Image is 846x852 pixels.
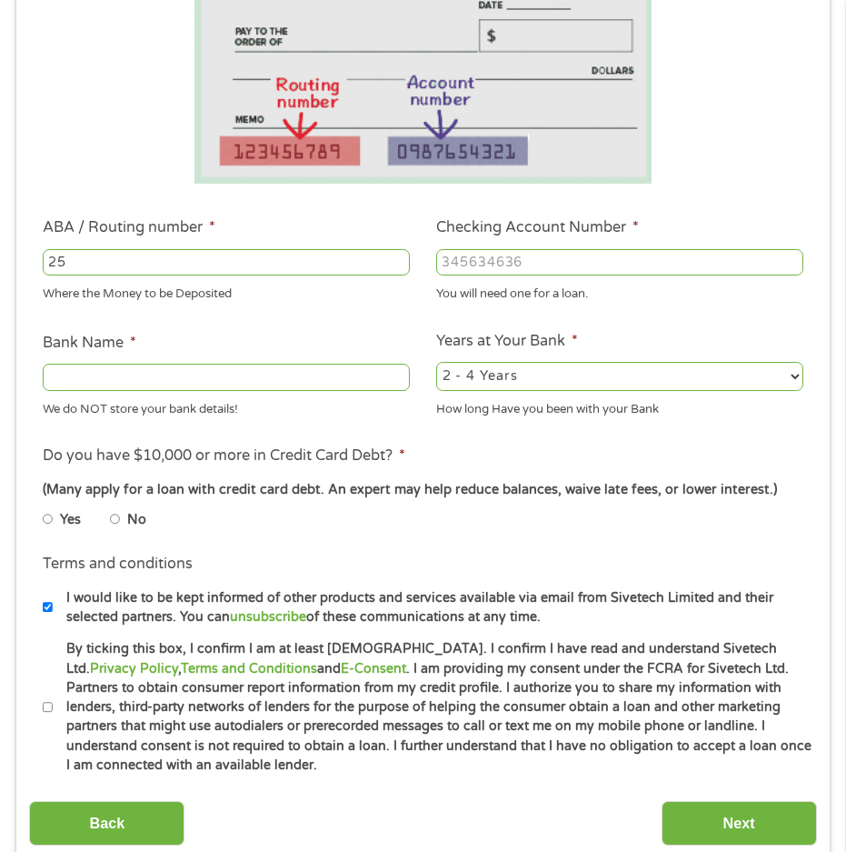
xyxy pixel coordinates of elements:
[43,218,215,237] label: ABA / Routing number
[436,395,803,419] div: How long Have you been with your Bank
[230,609,306,625] a: unsubscribe
[43,395,410,419] div: We do NOT store your bank details!
[43,279,410,304] div: Where the Money to be Deposited
[341,661,406,677] a: E-Consent
[53,588,811,627] label: I would like to be kept informed of other products and services available via email from Sivetech...
[90,661,178,677] a: Privacy Policy
[53,639,811,775] label: By ticking this box, I confirm I am at least [DEMOGRAPHIC_DATA]. I confirm I have read and unders...
[436,279,803,304] div: You will need one for a loan.
[29,801,184,846] input: Back
[43,446,405,466] label: Do you have $10,000 or more in Credit Card Debt?
[43,555,193,574] label: Terms and conditions
[127,510,146,530] label: No
[60,510,81,530] label: Yes
[436,332,578,351] label: Years at Your Bank
[43,334,136,353] label: Bank Name
[43,480,803,500] div: (Many apply for a loan with credit card debt. An expert may help reduce balances, waive late fees...
[43,249,410,276] input: 263177916
[662,801,817,846] input: Next
[436,218,639,237] label: Checking Account Number
[436,249,803,276] input: 345634636
[181,661,317,677] a: Terms and Conditions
